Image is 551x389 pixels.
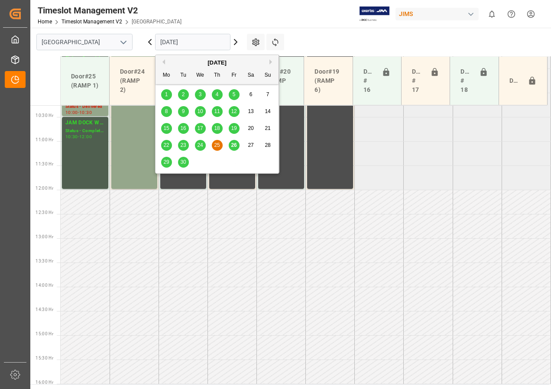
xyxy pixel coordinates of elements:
div: JIMS [395,8,479,20]
div: Fr [229,70,240,81]
span: 17 [197,125,203,131]
span: 3 [199,91,202,97]
span: 25 [214,142,220,148]
div: Choose Tuesday, September 9th, 2025 [178,106,189,117]
span: 22 [163,142,169,148]
div: Tu [178,70,189,81]
div: Choose Friday, September 19th, 2025 [229,123,240,134]
div: Choose Thursday, September 25th, 2025 [212,140,223,151]
div: Choose Tuesday, September 23rd, 2025 [178,140,189,151]
span: 12:00 Hr [36,186,53,191]
span: 15:30 Hr [36,356,53,360]
div: Choose Wednesday, September 3rd, 2025 [195,89,206,100]
span: 30 [180,159,186,165]
div: Choose Monday, September 29th, 2025 [161,157,172,168]
span: 9 [182,108,185,114]
div: Door#20 (RAMP 5) [263,64,297,98]
div: Choose Saturday, September 13th, 2025 [246,106,256,117]
span: 8 [165,108,168,114]
button: Help Center [502,4,521,24]
span: 13:00 Hr [36,234,53,239]
div: Choose Sunday, September 7th, 2025 [263,89,273,100]
span: 14:30 Hr [36,307,53,312]
div: Door#23 [506,73,524,89]
input: DD-MM-YYYY [155,34,230,50]
div: [DATE] [156,58,279,67]
a: Home [38,19,52,25]
span: 27 [248,142,253,148]
span: 19 [231,125,237,131]
div: month 2025-09 [158,86,276,171]
span: 7 [266,91,269,97]
span: 14 [265,108,270,114]
button: Next Month [269,59,275,65]
span: 20 [248,125,253,131]
div: Choose Friday, September 26th, 2025 [229,140,240,151]
div: Doors # 17 [408,64,427,98]
span: 21 [265,125,270,131]
div: 10:00 [65,110,78,114]
div: Choose Sunday, September 14th, 2025 [263,106,273,117]
div: Choose Wednesday, September 24th, 2025 [195,140,206,151]
div: Th [212,70,223,81]
div: 10:30 [79,110,92,114]
span: 12:30 Hr [36,210,53,215]
span: 2 [182,91,185,97]
div: Doors # 16 [360,64,378,98]
div: Su [263,70,273,81]
span: 11 [214,108,220,114]
input: Type to search/select [36,34,133,50]
div: Doors # 18 [457,64,475,98]
span: 4 [216,91,219,97]
div: Sa [246,70,256,81]
div: We [195,70,206,81]
span: 15 [163,125,169,131]
div: Choose Saturday, September 27th, 2025 [246,140,256,151]
div: Choose Saturday, September 6th, 2025 [246,89,256,100]
span: 13:30 Hr [36,259,53,263]
button: JIMS [395,6,482,22]
div: Status - Delivered [65,103,105,110]
span: 16:00 Hr [36,380,53,385]
span: 26 [231,142,237,148]
button: show 0 new notifications [482,4,502,24]
div: - [78,135,79,139]
span: 1 [165,91,168,97]
span: 6 [250,91,253,97]
a: Timeslot Management V2 [62,19,122,25]
img: Exertis%20JAM%20-%20Email%20Logo.jpg_1722504956.jpg [360,6,389,22]
div: Door#19 (RAMP 6) [311,64,345,98]
div: Choose Tuesday, September 16th, 2025 [178,123,189,134]
span: 10:30 Hr [36,113,53,118]
div: Choose Monday, September 22nd, 2025 [161,140,172,151]
span: 11:30 Hr [36,162,53,166]
div: Choose Tuesday, September 30th, 2025 [178,157,189,168]
div: Door#25 (RAMP 1) [68,68,102,94]
span: 23 [180,142,186,148]
div: Choose Thursday, September 18th, 2025 [212,123,223,134]
div: Choose Sunday, September 28th, 2025 [263,140,273,151]
span: 14:00 Hr [36,283,53,288]
span: 5 [233,91,236,97]
div: Choose Thursday, September 11th, 2025 [212,106,223,117]
div: 12:00 [79,135,92,139]
div: Choose Tuesday, September 2nd, 2025 [178,89,189,100]
div: Choose Thursday, September 4th, 2025 [212,89,223,100]
button: open menu [117,36,130,49]
div: JAM DOCK WORK SPACE CONTROL [65,119,105,127]
div: Choose Saturday, September 20th, 2025 [246,123,256,134]
div: - [78,110,79,114]
div: Choose Friday, September 12th, 2025 [229,106,240,117]
span: 12 [231,108,237,114]
div: Choose Monday, September 1st, 2025 [161,89,172,100]
div: Timeslot Management V2 [38,4,182,17]
span: 18 [214,125,220,131]
div: Status - Completed [65,127,105,135]
span: 24 [197,142,203,148]
div: Choose Sunday, September 21st, 2025 [263,123,273,134]
span: 13 [248,108,253,114]
div: Choose Wednesday, September 10th, 2025 [195,106,206,117]
span: 10 [197,108,203,114]
span: 16 [180,125,186,131]
div: Choose Wednesday, September 17th, 2025 [195,123,206,134]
